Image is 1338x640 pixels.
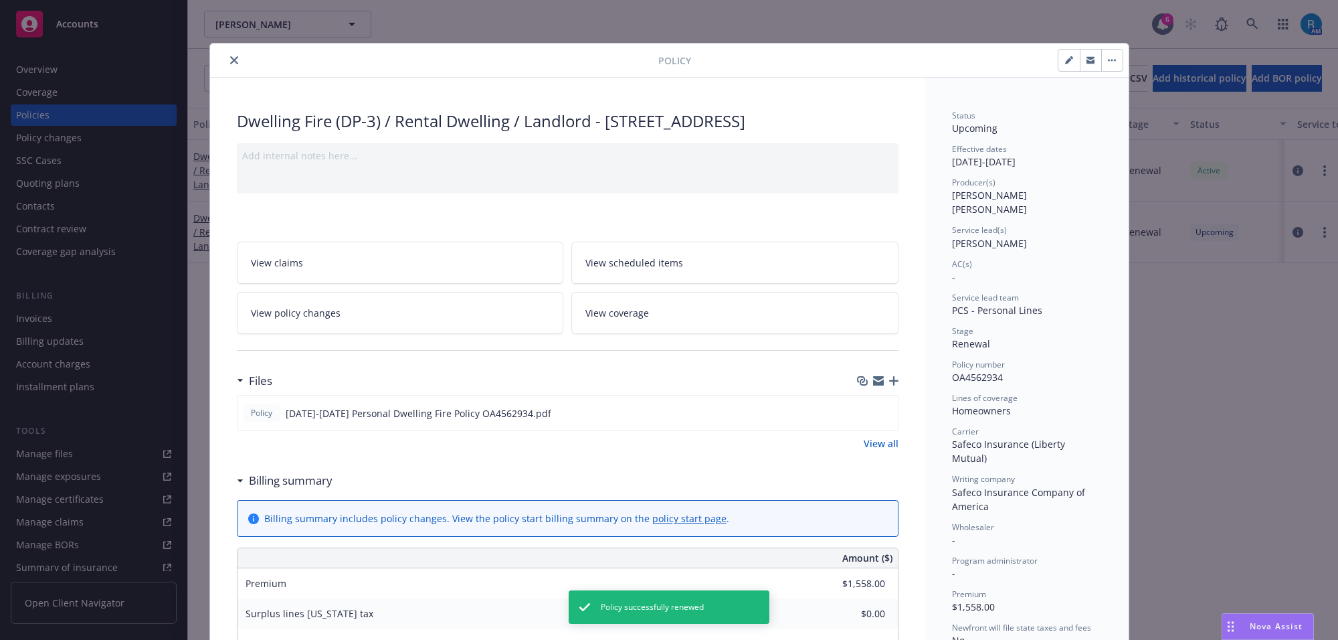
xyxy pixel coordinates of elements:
span: Policy number [952,359,1005,370]
span: AC(s) [952,258,972,270]
span: Wholesaler [952,522,994,533]
input: 0.00 [806,574,893,594]
span: Premium [952,588,986,600]
span: - [952,567,955,580]
span: OA4562934 [952,371,1003,384]
span: Safeco Insurance (Liberty Mutual) [952,438,1068,465]
span: Nova Assist [1250,621,1303,632]
span: Writing company [952,473,1015,485]
div: Dwelling Fire (DP-3) / Rental Dwelling / Landlord - [STREET_ADDRESS] [237,110,898,133]
span: Status [952,110,975,121]
span: Homeowners [952,404,1011,417]
a: View scheduled items [571,242,898,284]
h3: Billing summary [249,472,332,489]
span: Policy [248,407,275,419]
span: Stage [952,325,973,337]
span: $1,558.00 [952,601,995,613]
span: Carrier [952,426,979,437]
div: Billing summary includes policy changes. View the policy start billing summary on the . [264,511,729,526]
span: Surplus lines [US_STATE] tax [246,607,373,620]
span: Safeco Insurance Company of America [952,486,1088,513]
div: Billing summary [237,472,332,489]
div: Drag to move [1222,614,1239,639]
span: View claims [251,256,303,270]
span: - [952,534,955,546]
span: Newfront will file state taxes and fees [952,622,1091,633]
span: PCS - Personal Lines [952,304,1042,317]
button: preview file [880,406,892,420]
span: Policy successfully renewed [601,601,704,613]
div: [DATE] - [DATE] [952,143,1102,169]
button: download file [859,406,870,420]
button: close [226,52,242,68]
span: Lines of coverage [952,392,1018,404]
a: View all [864,436,898,451]
a: View policy changes [237,292,564,334]
h3: Files [249,372,272,390]
span: Service lead(s) [952,224,1007,236]
span: Renewal [952,337,990,350]
span: [PERSON_NAME] [952,237,1027,250]
span: Service lead team [952,292,1019,303]
a: policy start page [652,512,727,525]
span: Upcoming [952,122,997,135]
div: Files [237,372,272,390]
span: - [952,270,955,283]
span: Program administrator [952,555,1038,566]
span: Policy [658,54,691,68]
span: Producer(s) [952,177,995,188]
a: View coverage [571,292,898,334]
span: Amount ($) [842,551,892,565]
span: View scheduled items [585,256,683,270]
a: View claims [237,242,564,284]
span: View coverage [585,306,649,320]
span: Premium [246,577,286,590]
div: Add internal notes here... [242,149,893,163]
span: Effective dates [952,143,1007,155]
span: View policy changes [251,306,341,320]
input: 0.00 [806,604,893,624]
span: [PERSON_NAME] [PERSON_NAME] [952,189,1030,216]
span: [DATE]-[DATE] Personal Dwelling Fire Policy OA4562934.pdf [286,406,551,420]
button: Nova Assist [1222,613,1314,640]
